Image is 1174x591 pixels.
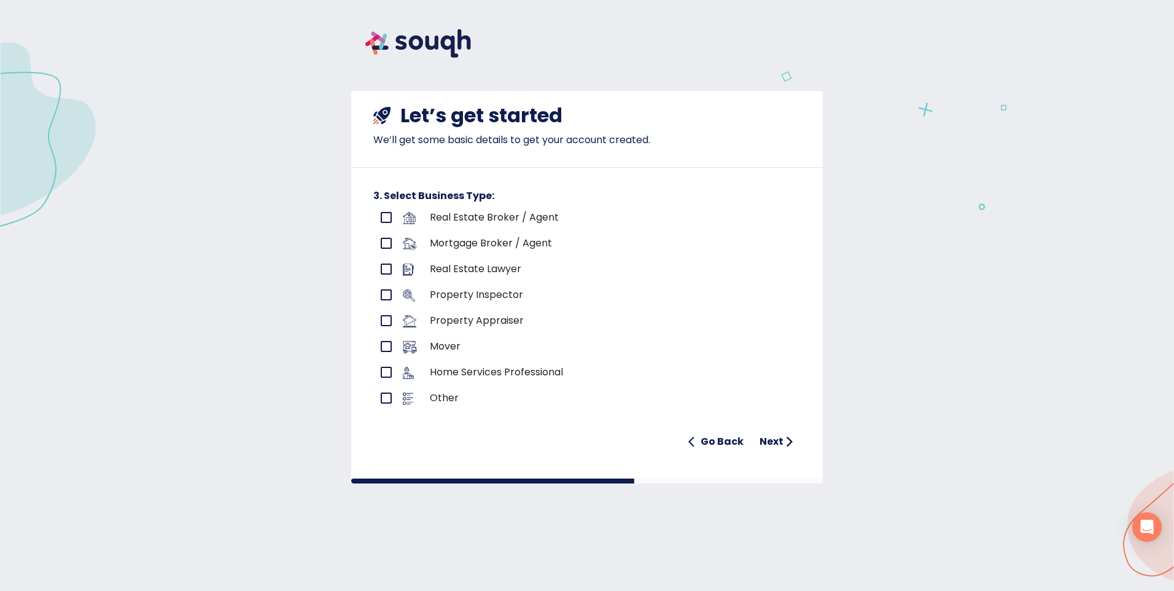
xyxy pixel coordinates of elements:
[430,288,746,302] p: Property Inspector
[373,133,801,147] p: We’ll get some basic details to get your account created.
[403,264,414,276] img: business-logo
[430,313,746,328] p: Property Appraiser
[701,433,744,450] h6: Go Back
[430,236,746,251] p: Mortgage Broker / Agent
[430,391,746,405] p: Other
[400,103,562,128] h4: Let’s get started
[403,238,416,250] img: business-logo
[403,341,417,353] img: business-logo
[430,339,746,354] p: Mover
[403,315,416,327] img: business-logo
[430,262,746,276] p: Real Estate Lawyer
[403,367,414,379] img: business-logo
[430,365,746,380] p: Home Services Professional
[403,393,413,405] img: business-logo
[403,289,415,302] img: business-logo
[373,187,801,205] h6: 3. Select Business Type:
[683,429,748,454] button: Go Back
[1132,512,1162,542] div: Open Intercom Messenger
[403,212,416,224] img: business-logo
[351,15,485,72] img: souqh logo
[430,210,746,225] p: Real Estate Broker / Agent
[373,107,391,124] img: shuttle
